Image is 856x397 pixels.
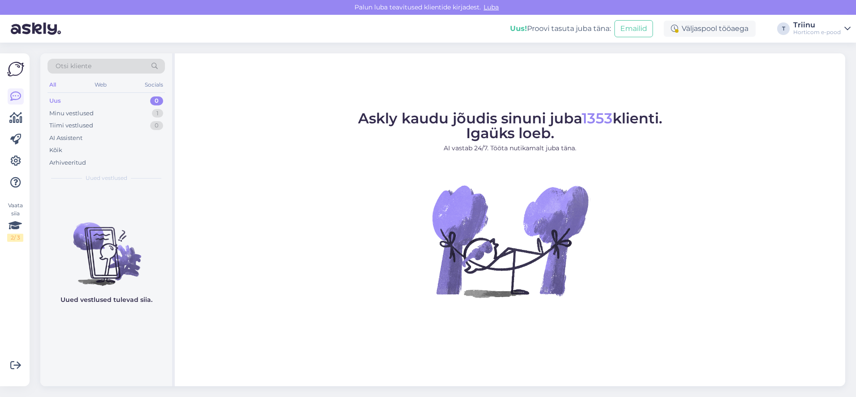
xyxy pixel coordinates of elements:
div: Tiimi vestlused [49,121,93,130]
div: Arhiveeritud [49,158,86,167]
span: 1353 [582,109,613,127]
img: No chats [40,206,172,287]
div: AI Assistent [49,134,82,143]
img: No Chat active [429,160,591,322]
div: Kõik [49,146,62,155]
span: Luba [481,3,501,11]
div: Minu vestlused [49,109,94,118]
div: Vaata siia [7,201,23,242]
span: Uued vestlused [86,174,127,182]
div: Uus [49,96,61,105]
b: Uus! [510,24,527,33]
div: Socials [143,79,165,91]
div: T [777,22,790,35]
img: Askly Logo [7,61,24,78]
span: Askly kaudu jõudis sinuni juba klienti. Igaüks loeb. [358,109,662,142]
div: Triinu [793,22,841,29]
div: 0 [150,121,163,130]
span: Otsi kliente [56,61,91,71]
div: Väljaspool tööaega [664,21,756,37]
div: Web [93,79,108,91]
a: TriinuHorticom e-pood [793,22,851,36]
div: 1 [152,109,163,118]
div: 0 [150,96,163,105]
p: Uued vestlused tulevad siia. [61,295,152,305]
div: Horticom e-pood [793,29,841,36]
button: Emailid [614,20,653,37]
div: Proovi tasuta juba täna: [510,23,611,34]
div: All [48,79,58,91]
div: 2 / 3 [7,234,23,242]
p: AI vastab 24/7. Tööta nutikamalt juba täna. [358,144,662,153]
